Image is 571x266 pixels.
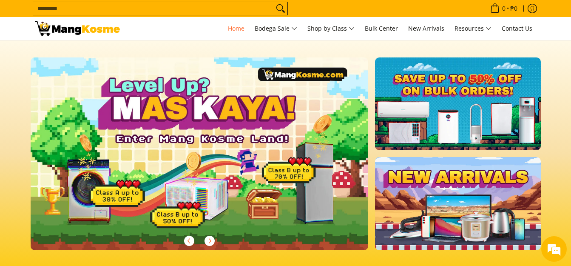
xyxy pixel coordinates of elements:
[502,24,532,32] span: Contact Us
[488,4,520,13] span: •
[250,17,301,40] a: Bodega Sale
[450,17,496,40] a: Resources
[365,24,398,32] span: Bulk Center
[501,6,507,11] span: 0
[497,17,537,40] a: Contact Us
[35,21,120,36] img: Mang Kosme: Your Home Appliances Warehouse Sale Partner!
[31,57,396,264] a: More
[224,17,249,40] a: Home
[361,17,402,40] a: Bulk Center
[303,17,359,40] a: Shop by Class
[255,23,297,34] span: Bodega Sale
[274,2,287,15] button: Search
[180,232,199,250] button: Previous
[404,17,449,40] a: New Arrivals
[200,232,219,250] button: Next
[408,24,444,32] span: New Arrivals
[307,23,355,34] span: Shop by Class
[509,6,519,11] span: ₱0
[228,24,244,32] span: Home
[455,23,491,34] span: Resources
[128,17,537,40] nav: Main Menu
